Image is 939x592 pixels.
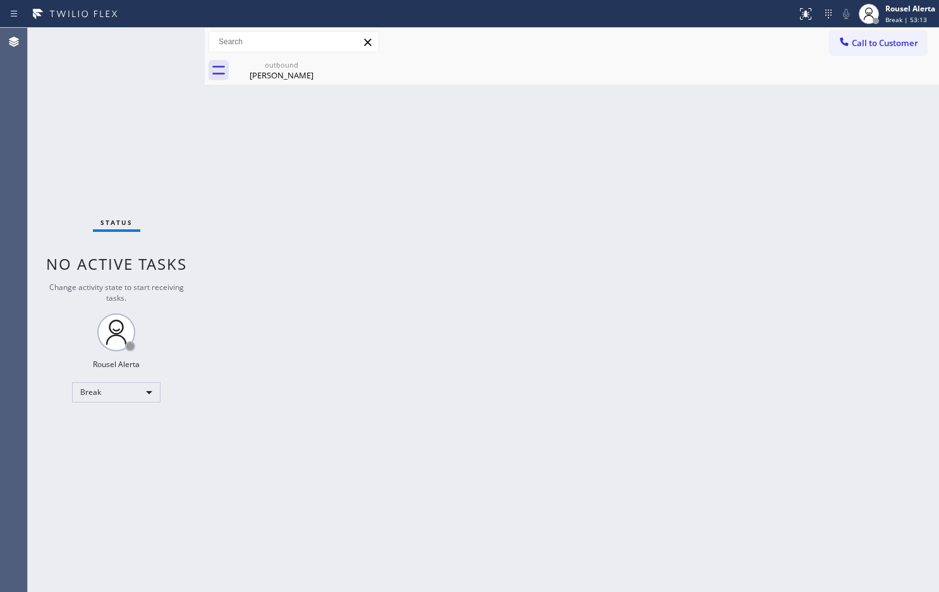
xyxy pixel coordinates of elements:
[100,218,133,227] span: Status
[234,56,329,85] div: Arya Wouabian
[93,359,140,370] div: Rousel Alerta
[49,282,184,303] span: Change activity state to start receiving tasks.
[852,37,918,49] span: Call to Customer
[234,60,329,69] div: outbound
[209,32,379,52] input: Search
[72,382,161,402] div: Break
[837,5,855,23] button: Mute
[830,31,926,55] button: Call to Customer
[885,15,927,24] span: Break | 53:13
[46,253,187,274] span: No active tasks
[885,3,935,14] div: Rousel Alerta
[234,69,329,81] div: [PERSON_NAME]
